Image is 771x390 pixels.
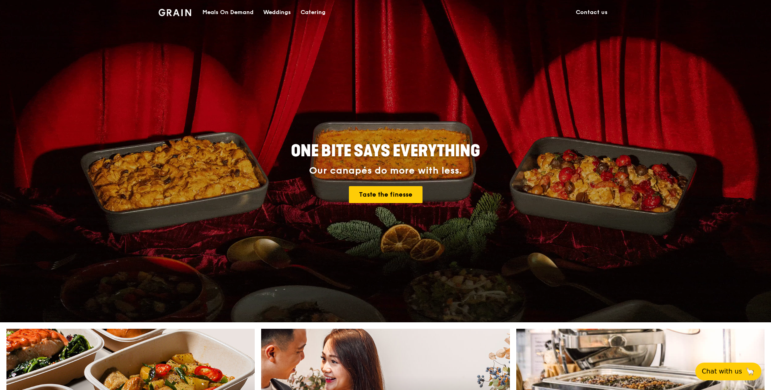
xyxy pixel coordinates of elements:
[745,367,755,376] span: 🦙
[291,141,480,161] span: ONE BITE SAYS EVERYTHING
[241,165,530,176] div: Our canapés do more with less.
[263,0,291,25] div: Weddings
[702,367,742,376] span: Chat with us
[296,0,330,25] a: Catering
[159,9,191,16] img: Grain
[301,0,326,25] div: Catering
[571,0,612,25] a: Contact us
[202,0,254,25] div: Meals On Demand
[258,0,296,25] a: Weddings
[349,186,423,203] a: Taste the finesse
[695,363,761,380] button: Chat with us🦙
